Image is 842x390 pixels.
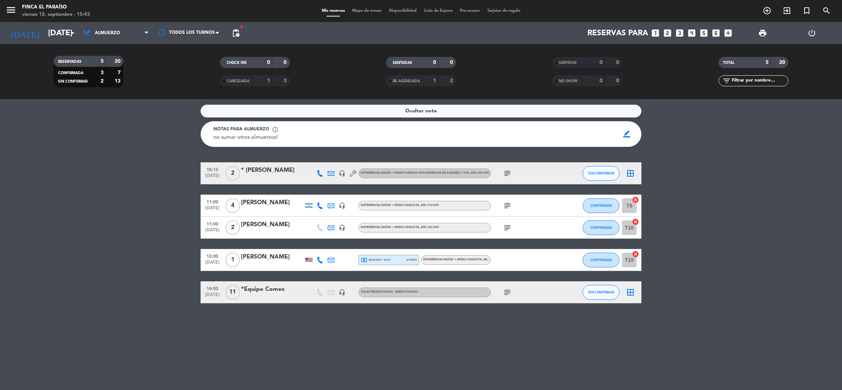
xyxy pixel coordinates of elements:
[361,257,367,263] i: local_atm
[600,60,602,65] strong: 0
[587,29,648,38] span: Reservas para
[58,60,82,64] span: RESERVADAS
[272,126,278,133] span: info_outline
[226,253,240,267] span: 1
[456,9,483,13] span: Pre-acceso
[241,252,303,262] div: [PERSON_NAME]
[393,79,420,83] span: RE AGENDADA
[763,6,771,15] i: add_circle_outline
[227,79,249,83] span: CANCELADA
[450,78,454,83] strong: 2
[419,226,439,229] span: , ARS 222.000
[203,165,222,173] span: 10:15
[583,220,619,235] button: CONFIRMADA
[22,4,90,11] div: Finca El Paraíso
[226,220,240,235] span: 2
[687,28,697,38] i: looks_4
[583,198,619,213] button: CONFIRMADA
[802,6,811,15] i: turned_in_not
[469,171,489,174] span: , ARS 349.000
[101,70,104,75] strong: 3
[590,225,612,230] span: CONFIRMADA
[339,289,345,296] i: headset_mic
[393,61,412,65] span: SENTADAS
[406,257,417,262] span: stripe
[559,61,577,65] span: SERVIDAS
[361,204,439,207] span: EXPERIENCIA RAÍCES + MENU CANASTA
[203,197,222,206] span: 11:00
[651,28,660,38] i: looks_one
[731,77,788,85] input: Filtrar por nombre...
[115,59,122,64] strong: 20
[626,169,635,178] i: border_all
[616,78,620,83] strong: 0
[203,206,222,214] span: [DATE]
[807,29,816,37] i: power_settings_new
[213,126,269,133] span: Notas para almuerzo
[226,285,240,300] span: 11
[722,76,731,85] i: filter_list
[231,29,240,37] span: pending_actions
[822,6,831,15] i: search
[766,60,769,65] strong: 5
[58,71,83,75] span: CONFIRMADA
[482,258,501,261] span: , ARS 210.000
[241,198,303,207] div: [PERSON_NAME]
[203,252,222,260] span: 12:00
[241,285,303,294] div: *Equipo Comex
[58,80,87,83] span: SIN CONFIRMAR
[240,25,244,29] span: fiber_manual_record
[101,59,104,64] strong: 5
[483,9,524,13] span: Tarjetas de regalo
[318,9,349,13] span: Mis reservas
[723,61,734,65] span: TOTAL
[6,4,17,18] button: menu
[620,127,634,141] span: border_color
[782,6,791,15] i: exit_to_app
[339,202,345,209] i: headset_mic
[423,258,501,261] span: EXPERIENCIA RAÍCES + MENU CANASTA
[503,201,512,210] i: subject
[433,78,436,83] strong: 1
[6,25,44,41] i: [DATE]
[711,28,721,38] i: looks_6
[420,9,456,13] span: Lista de Espera
[559,79,577,83] span: NO SHOW
[284,60,288,65] strong: 0
[616,60,620,65] strong: 0
[203,284,222,292] span: 14:00
[588,171,614,175] span: SIN CONFIRMAR
[226,198,240,213] span: 4
[68,29,77,37] i: arrow_drop_down
[583,253,619,267] button: CONFIRMADA
[779,60,787,65] strong: 20
[419,204,439,207] span: , ARS 210.000
[203,173,222,182] span: [DATE]
[95,30,120,36] span: Almuerzo
[203,219,222,228] span: 11:00
[632,218,639,225] i: cancel
[361,257,391,263] span: master * 6274
[203,292,222,301] span: [DATE]
[361,290,418,293] span: Viaje promocional - Menú Fuegos
[226,166,240,181] span: 2
[361,171,489,174] span: EXPERIENCIA RAÍCES + MENÚ FUEGOS con Maridaje de Sangre | 11hs
[503,169,512,178] i: subject
[385,9,420,13] span: Disponibilidad
[675,28,684,38] i: looks_3
[600,78,602,83] strong: 0
[590,258,612,262] span: CONFIRMADA
[339,170,345,177] i: headset_mic
[203,228,222,236] span: [DATE]
[632,250,639,258] i: cancel
[503,223,512,232] i: subject
[583,285,619,300] button: SIN CONFIRMAR
[284,78,288,83] strong: 3
[787,22,836,44] div: LOG OUT
[241,166,303,175] div: * [PERSON_NAME]
[503,288,512,297] i: subject
[361,226,439,229] span: EXPERIENCIA RAÍCES + MENU CANASTA
[590,203,612,207] span: CONFIRMADA
[227,61,247,65] span: CHECK INS
[241,220,303,230] div: [PERSON_NAME]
